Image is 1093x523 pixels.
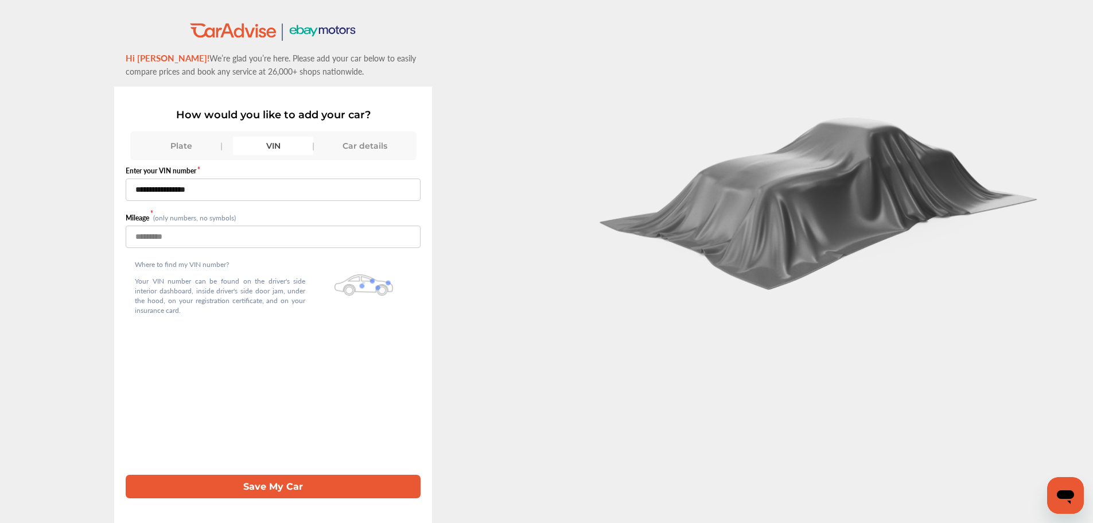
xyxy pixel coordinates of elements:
p: Where to find my VIN number? [135,259,305,269]
img: carCoverBlack.2823a3dccd746e18b3f8.png [590,104,1049,290]
div: Car details [325,137,405,155]
div: VIN [233,137,313,155]
button: Save My Car [126,475,421,498]
small: (only numbers, no symbols) [153,213,236,223]
p: How would you like to add your car? [126,109,421,121]
label: Enter your VIN number [126,166,421,176]
div: Plate [141,137,221,155]
p: Your VIN number can be found on the driver's side interior dashboard, inside driver's side door j... [135,276,305,315]
span: Hi [PERSON_NAME]! [126,52,209,64]
span: We’re glad you’re here. Please add your car below to easily compare prices and book any service a... [126,52,416,77]
img: olbwX0zPblBWoAAAAASUVORK5CYII= [334,274,393,296]
iframe: Button to launch messaging window [1047,477,1084,514]
label: Mileage [126,213,153,223]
